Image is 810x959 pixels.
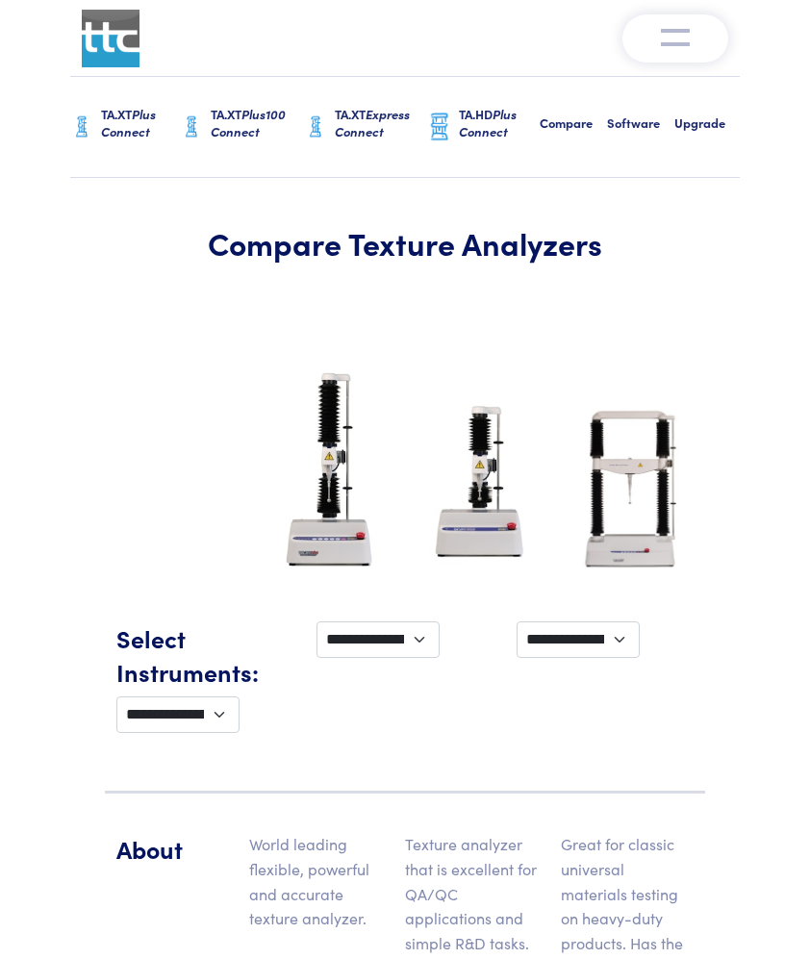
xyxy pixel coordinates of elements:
[101,106,180,140] h6: TA.XT
[459,106,540,140] h6: TA.HD
[417,380,544,583] img: ta-xt-express-analyzer.jpg
[622,14,728,63] button: Toggle navigation
[459,105,517,140] span: Plus Connect
[116,832,226,866] h5: About
[428,112,451,141] img: ta-hd-graphic.png
[335,106,428,140] h6: TA.XT
[567,395,694,584] img: ta-hd-analyzer.jpg
[607,77,674,177] a: Software
[674,77,740,177] a: Upgrade
[607,114,674,132] h6: Software
[211,106,304,140] h6: TA.XT
[116,224,694,263] h1: Compare Texture Analyzers
[101,105,156,140] span: Plus Connect
[428,77,540,177] a: TA.HDPlus Connect
[304,113,327,141] img: ta-xt-graphic.png
[116,621,293,689] h5: Select Instruments:
[304,77,428,177] a: TA.XTExpress Connect
[70,113,93,141] img: ta-xt-graphic.png
[540,77,607,177] a: Compare
[180,77,304,177] a: TA.XTPlus100 Connect
[249,832,382,930] p: World leading flexible, powerful and accurate texture analyzer.
[661,24,690,47] img: menu-v1.0.png
[82,10,139,67] img: ttc_logo_1x1_v1.0.png
[70,77,180,177] a: TA.XTPlus Connect
[540,114,607,132] h6: Compare
[266,363,393,583] img: ta-xt-plus-analyzer.jpg
[180,113,203,141] img: ta-xt-graphic.png
[335,105,410,140] span: Express Connect
[211,105,286,140] span: Plus100 Connect
[674,114,740,132] h6: Upgrade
